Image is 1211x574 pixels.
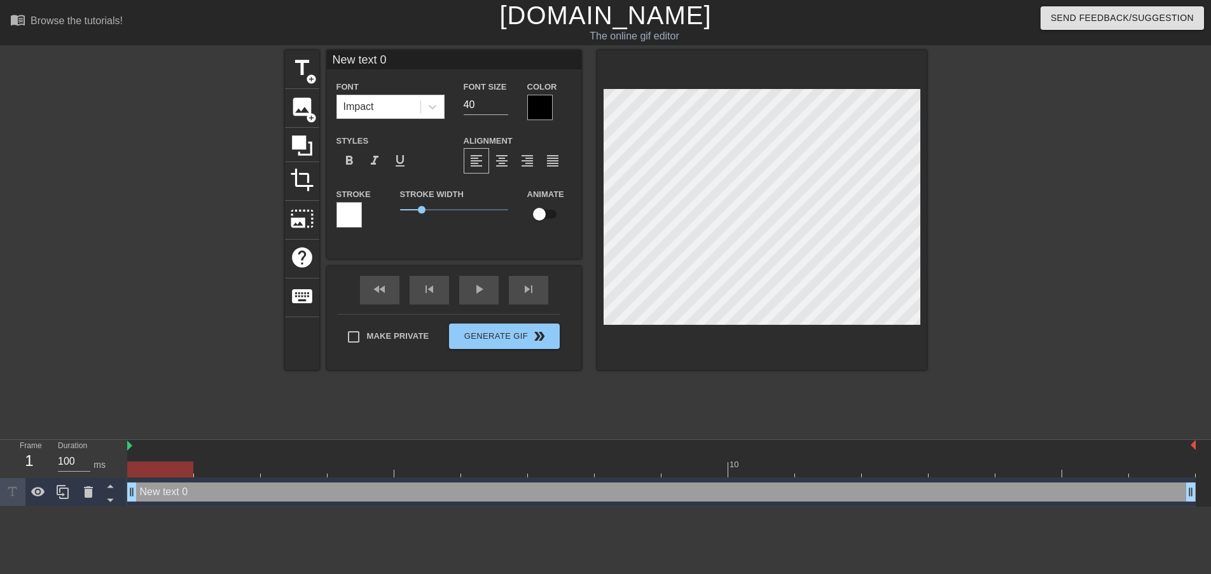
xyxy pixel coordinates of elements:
[410,29,859,44] div: The online gif editor
[532,329,547,344] span: double_arrow
[520,153,535,168] span: format_align_right
[367,330,429,343] span: Make Private
[471,282,487,297] span: play_arrow
[31,15,123,26] div: Browse the tutorials!
[10,440,48,477] div: Frame
[372,282,387,297] span: fast_rewind
[336,81,359,93] label: Font
[10,12,123,32] a: Browse the tutorials!
[494,153,509,168] span: format_align_center
[1051,10,1194,26] span: Send Feedback/Suggestion
[336,135,369,147] label: Styles
[20,449,39,472] div: 1
[464,81,507,93] label: Font Size
[1184,486,1197,498] span: drag_handle
[730,458,741,471] div: 10
[521,282,536,297] span: skip_next
[125,486,138,498] span: drag_handle
[58,442,87,450] label: Duration
[336,188,371,201] label: Stroke
[449,324,559,349] button: Generate Gif
[10,12,25,27] span: menu_book
[342,153,357,168] span: format_bold
[469,153,484,168] span: format_align_left
[93,458,106,472] div: ms
[499,1,711,29] a: [DOMAIN_NAME]
[306,113,317,123] span: add_circle
[464,135,513,147] label: Alignment
[527,81,557,93] label: Color
[290,95,314,119] span: image
[290,207,314,231] span: photo_size_select_large
[290,56,314,80] span: title
[290,168,314,192] span: crop
[422,282,437,297] span: skip_previous
[306,74,317,85] span: add_circle
[367,153,382,168] span: format_italic
[290,284,314,308] span: keyboard
[392,153,408,168] span: format_underline
[527,188,564,201] label: Animate
[1041,6,1204,30] button: Send Feedback/Suggestion
[400,188,464,201] label: Stroke Width
[1191,440,1196,450] img: bound-end.png
[343,99,374,114] div: Impact
[454,329,554,344] span: Generate Gif
[545,153,560,168] span: format_align_justify
[290,245,314,270] span: help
